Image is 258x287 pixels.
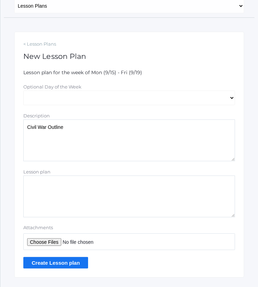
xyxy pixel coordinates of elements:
label: Lesson plan [23,169,50,174]
label: Optional Day of the Week [23,84,81,90]
label: Description [23,113,50,118]
label: Attachments [23,224,235,231]
input: Create Lesson plan [23,257,88,269]
a: < Lesson Plans [23,41,235,48]
h1: New Lesson Plan [23,52,235,60]
span: Lesson plan for the week of Mon (9/15) - Fri (9/19) [23,69,142,76]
